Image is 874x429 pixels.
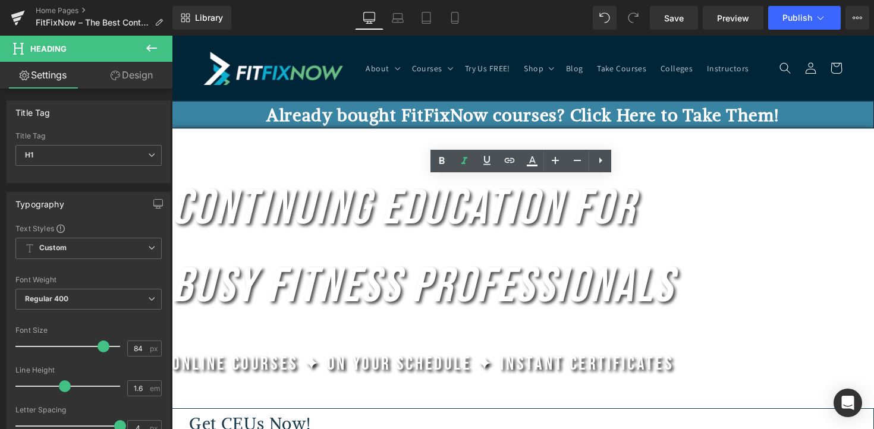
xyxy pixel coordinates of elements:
[429,21,493,46] a: Take Courses
[195,12,223,23] span: Library
[703,6,763,30] a: Preview
[192,21,239,46] summary: About
[493,21,541,46] a: Colleges
[354,21,397,46] summary: Shop
[664,12,684,24] span: Save
[89,62,175,89] a: Design
[150,345,160,352] span: px
[383,6,412,30] a: Laptop
[621,6,645,30] button: Redo
[615,20,642,46] summary: Search
[15,406,162,414] div: Letter Spacing
[239,21,293,46] summary: Courses
[441,6,469,30] a: Mobile
[548,28,592,39] span: Instructors
[717,12,749,24] span: Preview
[30,44,67,53] span: Heading
[33,17,175,51] img: FitFixNow Logo
[501,28,534,39] span: Colleges
[436,28,486,39] span: Take Courses
[36,6,172,15] a: Home Pages
[150,384,160,392] span: em
[15,326,162,335] div: Font Size
[361,28,381,39] span: Shop
[541,21,599,46] a: Instructors
[25,150,33,159] b: H1
[768,6,841,30] button: Publish
[246,28,277,39] span: Courses
[15,193,64,209] div: Typography
[404,28,421,39] span: Blog
[172,6,231,30] a: New Library
[412,6,441,30] a: Tablet
[782,13,812,23] span: Publish
[834,389,862,417] div: Open Intercom Messenger
[355,6,383,30] a: Desktop
[15,101,51,118] div: Title Tag
[397,21,428,46] a: Blog
[199,28,223,39] span: About
[845,6,869,30] button: More
[15,366,162,374] div: Line Height
[39,243,67,253] b: Custom
[15,276,162,284] div: Font Weight
[15,132,162,140] div: Title Tag
[293,21,354,46] a: Try Us FREE!
[593,6,617,30] button: Undo
[15,223,162,233] div: Text Styles
[25,294,69,303] b: Regular 400
[300,28,347,39] span: Try Us FREE!
[36,18,150,27] span: FitFixNow – The Best Continuing Education Online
